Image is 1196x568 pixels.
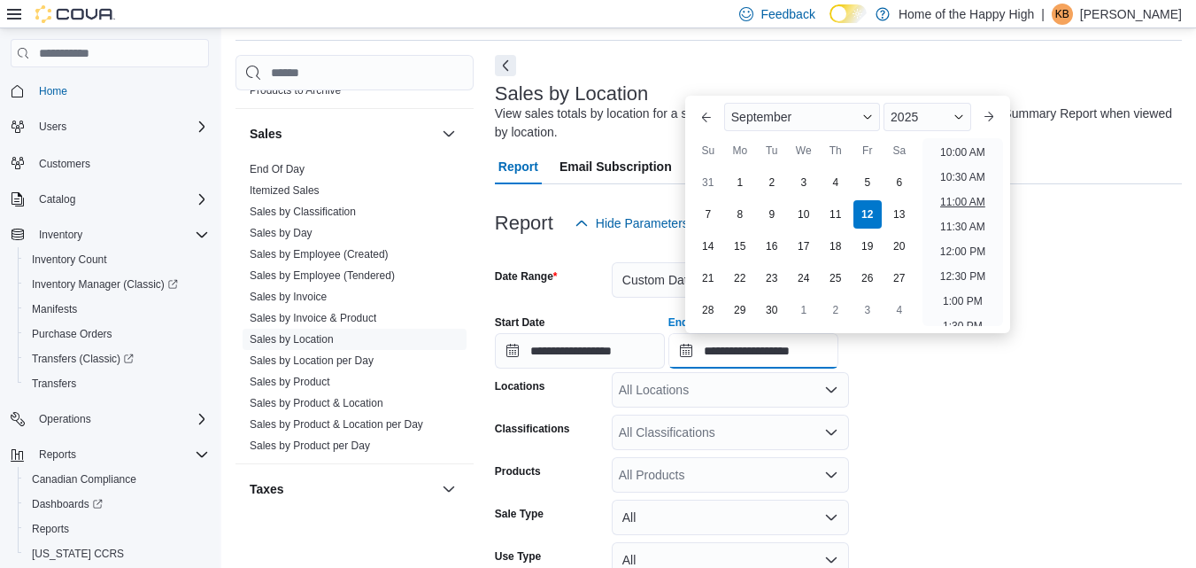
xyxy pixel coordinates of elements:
span: Dark Mode [829,23,830,24]
div: day-26 [853,264,882,292]
button: Reports [32,444,83,465]
span: Purchase Orders [25,323,209,345]
div: day-16 [758,232,786,261]
input: Dark Mode [829,4,867,23]
button: Open list of options [824,425,838,440]
span: Sales by Product [250,375,330,389]
span: End Of Day [250,162,305,176]
span: Sales by Day [250,226,313,240]
a: Inventory Manager (Classic) [25,274,185,295]
div: day-20 [885,232,914,261]
a: Sales by Product & Location [250,397,383,409]
div: day-23 [758,264,786,292]
button: Next [495,55,516,76]
a: Products to Archive [250,84,341,97]
span: Transfers [25,373,209,394]
a: Sales by Product & Location per Day [250,418,423,431]
button: Custom Date [612,262,849,298]
span: Canadian Compliance [25,469,209,490]
div: Tu [758,136,786,165]
button: Open list of options [824,468,838,482]
span: Dashboards [25,494,209,515]
button: Canadian Compliance [18,467,216,492]
p: | [1041,4,1045,25]
a: Dashboards [25,494,110,515]
li: 12:30 PM [933,266,992,287]
a: Sales by Product [250,376,330,388]
div: day-29 [726,296,754,324]
div: day-13 [885,200,914,229]
input: Press the down key to open a popover containing a calendar. [495,333,665,369]
div: day-24 [790,264,818,292]
span: Report [498,149,538,184]
span: Canadian Compliance [32,472,136,486]
div: Button. Open the month selector. September is currently selected. [724,103,880,131]
div: day-7 [694,200,722,229]
li: 11:00 AM [933,191,992,213]
span: Washington CCRS [25,543,209,564]
span: Reports [32,522,69,536]
button: Sales [438,123,459,144]
span: KB [1055,4,1069,25]
div: day-2 [822,296,850,324]
li: 10:00 AM [933,142,992,163]
a: Inventory Count [25,249,114,270]
span: Inventory [32,224,209,245]
span: Sales by Employee (Created) [250,247,389,261]
div: Su [694,136,722,165]
span: Home [32,80,209,102]
span: Sales by Classification [250,205,356,219]
a: Sales by Product per Day [250,440,370,452]
div: day-19 [853,232,882,261]
button: Transfers [18,371,216,396]
span: Sales by Location per Day [250,354,374,368]
div: day-3 [853,296,882,324]
button: Operations [32,408,98,430]
div: Th [822,136,850,165]
div: Katelynd Bartelen [1052,4,1073,25]
span: Itemized Sales [250,183,320,198]
span: Customers [39,157,90,171]
button: Reports [4,442,216,467]
div: day-1 [790,296,818,324]
div: day-18 [822,232,850,261]
span: Catalog [32,189,209,210]
span: Customers [32,152,209,174]
label: Use Type [495,549,541,564]
a: Transfers (Classic) [25,348,141,370]
div: day-12 [853,200,882,229]
a: Sales by Employee (Created) [250,248,389,261]
div: day-22 [726,264,754,292]
a: [US_STATE] CCRS [25,543,131,564]
span: Email Subscription [559,149,672,184]
div: day-28 [694,296,722,324]
button: Catalog [32,189,82,210]
button: Sales [250,125,435,143]
li: 1:30 PM [936,315,990,337]
span: Sales by Invoice [250,290,327,304]
button: Taxes [438,479,459,500]
span: Transfers (Classic) [32,352,134,366]
div: Mo [726,136,754,165]
div: day-6 [885,168,914,197]
a: Itemized Sales [250,184,320,197]
div: day-4 [885,296,914,324]
button: Hide Parameters [567,206,696,241]
button: [US_STATE] CCRS [18,541,216,566]
span: Manifests [25,299,209,320]
li: 10:30 AM [933,167,992,188]
div: day-2 [758,168,786,197]
button: Users [32,116,73,137]
button: Inventory [4,222,216,247]
span: Inventory Manager (Classic) [25,274,209,295]
span: Sales by Product & Location per Day [250,417,423,432]
span: Inventory [39,228,82,242]
a: Sales by Employee (Tendered) [250,269,395,282]
span: Transfers [32,377,76,391]
div: Sa [885,136,914,165]
h3: Sales [250,125,282,143]
div: day-4 [822,168,850,197]
span: Sales by Employee (Tendered) [250,268,395,283]
div: day-27 [885,264,914,292]
span: Inventory Count [25,249,209,270]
